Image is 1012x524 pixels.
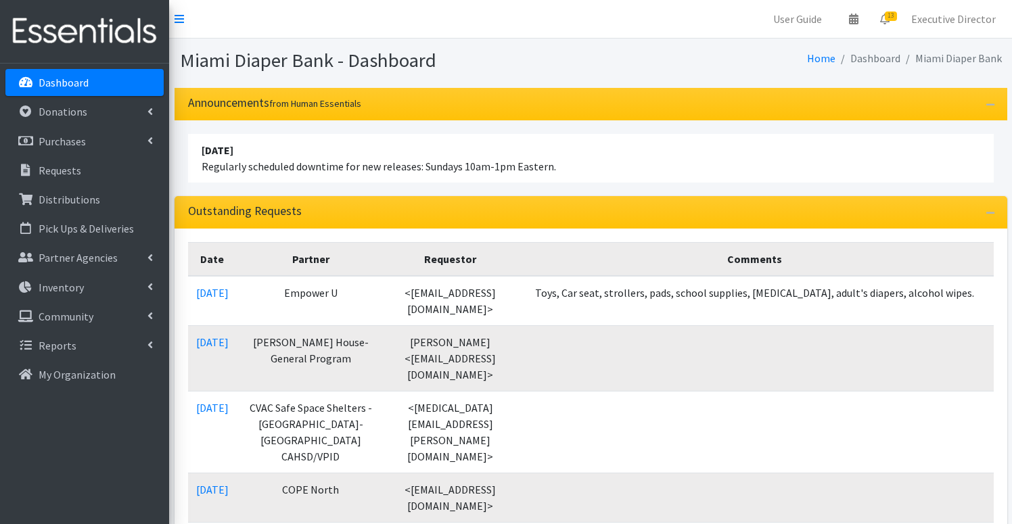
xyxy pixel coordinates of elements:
a: [DATE] [196,483,229,496]
a: Community [5,303,164,330]
p: Requests [39,164,81,177]
a: Partner Agencies [5,244,164,271]
li: Miami Diaper Bank [900,49,1002,68]
p: Reports [39,339,76,352]
th: Date [188,242,237,276]
a: Pick Ups & Deliveries [5,215,164,242]
a: [DATE] [196,335,229,349]
th: Comments [516,242,994,276]
a: My Organization [5,361,164,388]
a: Donations [5,98,164,125]
p: Pick Ups & Deliveries [39,222,134,235]
strong: [DATE] [202,143,233,157]
td: Toys, Car seat, strollers, pads, school supplies, [MEDICAL_DATA], adult's diapers, alcohol wipes. [516,276,994,326]
a: Home [807,51,835,65]
td: <[EMAIL_ADDRESS][DOMAIN_NAME]> [385,473,516,522]
p: Inventory [39,281,84,294]
a: [DATE] [196,286,229,300]
li: Regularly scheduled downtime for new releases: Sundays 10am-1pm Eastern. [188,134,994,183]
h3: Outstanding Requests [188,204,302,218]
img: HumanEssentials [5,9,164,54]
h3: Announcements [188,96,361,110]
a: User Guide [762,5,833,32]
th: Requestor [385,242,516,276]
p: Community [39,310,93,323]
td: Empower U [237,276,386,326]
td: <[MEDICAL_DATA][EMAIL_ADDRESS][PERSON_NAME][DOMAIN_NAME]> [385,391,516,473]
p: Distributions [39,193,100,206]
a: Reports [5,332,164,359]
th: Partner [237,242,386,276]
td: [PERSON_NAME] <[EMAIL_ADDRESS][DOMAIN_NAME]> [385,325,516,391]
a: Inventory [5,274,164,301]
td: [PERSON_NAME] House-General Program [237,325,386,391]
a: Purchases [5,128,164,155]
td: <[EMAIL_ADDRESS][DOMAIN_NAME]> [385,276,516,326]
span: 13 [885,11,897,21]
p: My Organization [39,368,116,381]
a: Dashboard [5,69,164,96]
a: Distributions [5,186,164,213]
small: from Human Essentials [269,97,361,110]
p: Purchases [39,135,86,148]
a: Executive Director [900,5,1007,32]
a: 13 [869,5,900,32]
a: [DATE] [196,401,229,414]
li: Dashboard [835,49,900,68]
h1: Miami Diaper Bank - Dashboard [180,49,586,72]
td: COPE North [237,473,386,522]
p: Partner Agencies [39,251,118,264]
p: Dashboard [39,76,89,89]
a: Requests [5,157,164,184]
td: CVAC Safe Space Shelters - [GEOGRAPHIC_DATA]- [GEOGRAPHIC_DATA] CAHSD/VPID [237,391,386,473]
p: Donations [39,105,87,118]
